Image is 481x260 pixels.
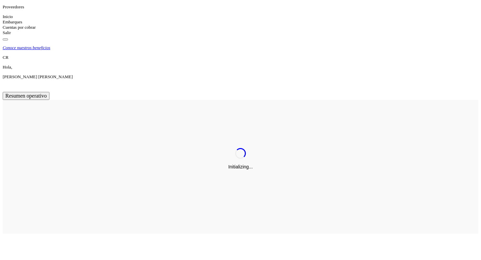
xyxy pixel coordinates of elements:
[3,19,22,24] a: Embarques
[3,25,478,30] div: Cuentas por cobrar
[3,14,478,19] div: Inicio
[3,4,478,10] p: Proveedores
[3,45,478,50] a: Conoce nuestros beneficios
[3,30,478,35] div: Salir
[3,30,11,35] a: Salir
[3,55,8,60] span: CR
[3,19,478,25] div: Embarques
[3,74,478,80] p: CARLOS RODOLFO BELLI PEDRAZA
[3,14,13,19] a: Inicio
[3,25,36,30] a: Cuentas por cobrar
[5,93,47,99] span: Resumen operativo
[3,64,478,70] p: Hola,
[3,45,50,50] p: Conoce nuestros beneficios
